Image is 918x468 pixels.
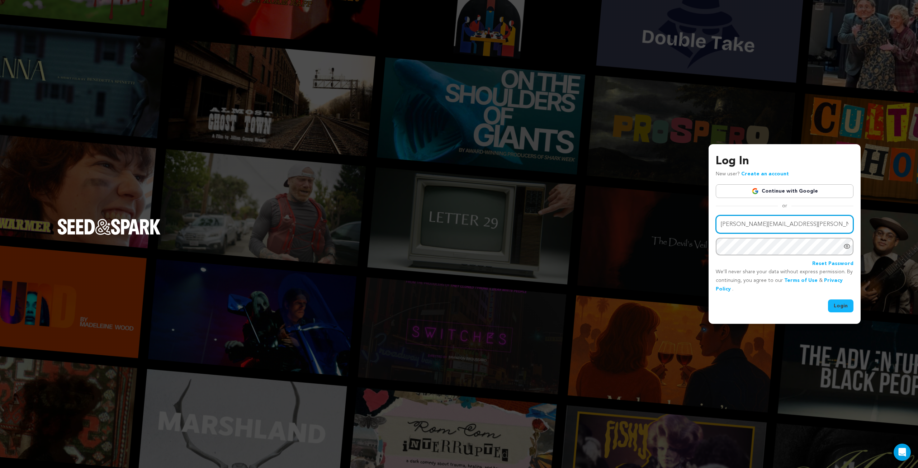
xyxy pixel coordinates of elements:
[812,260,853,268] a: Reset Password
[716,170,789,179] p: New user?
[716,278,843,292] a: Privacy Policy
[716,153,853,170] h3: Log In
[894,444,911,461] div: Open Intercom Messenger
[778,202,791,209] span: or
[843,243,851,250] a: Show password as plain text. Warning: this will display your password on the screen.
[57,219,161,235] img: Seed&Spark Logo
[784,278,818,283] a: Terms of Use
[716,215,853,233] input: Email address
[716,268,853,293] p: We’ll never share your data without express permission. By continuing, you agree to our & .
[741,171,789,176] a: Create an account
[57,219,161,249] a: Seed&Spark Homepage
[752,188,759,195] img: Google logo
[716,184,853,198] a: Continue with Google
[828,299,853,312] button: Login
